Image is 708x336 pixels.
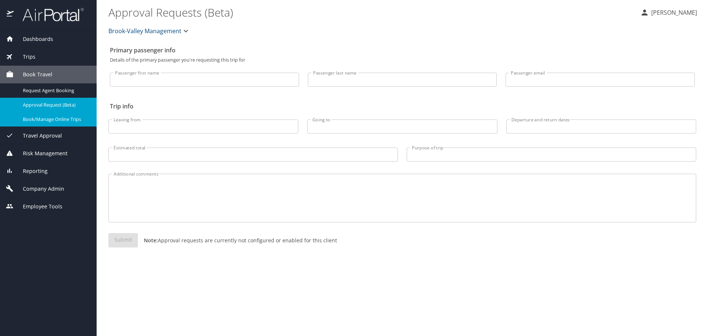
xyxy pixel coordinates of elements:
[138,236,337,244] p: Approval requests are currently not configured or enabled for this client
[110,100,695,112] h2: Trip info
[14,185,64,193] span: Company Admin
[14,132,62,140] span: Travel Approval
[14,202,62,211] span: Employee Tools
[23,87,88,94] span: Request Agent Booking
[14,167,48,175] span: Reporting
[14,149,67,157] span: Risk Management
[23,101,88,108] span: Approval Request (Beta)
[14,70,52,79] span: Book Travel
[110,58,695,62] p: Details of the primary passenger you're requesting this trip for
[23,116,88,123] span: Book/Manage Online Trips
[110,44,695,56] h2: Primary passenger info
[105,24,193,38] button: Brook-Valley Management
[7,7,14,22] img: icon-airportal.png
[108,26,181,36] span: Brook-Valley Management
[14,53,35,61] span: Trips
[637,6,700,19] button: [PERSON_NAME]
[144,237,158,244] strong: Note:
[108,1,634,24] h1: Approval Requests (Beta)
[14,7,84,22] img: airportal-logo.png
[14,35,53,43] span: Dashboards
[649,8,697,17] p: [PERSON_NAME]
